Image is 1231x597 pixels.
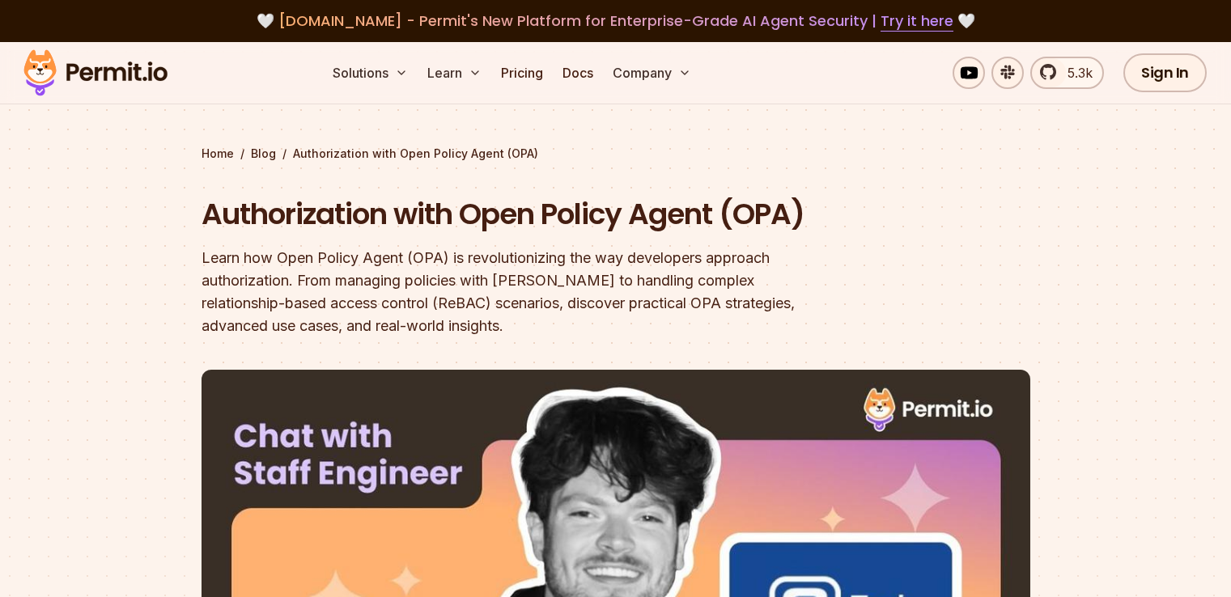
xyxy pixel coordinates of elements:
[16,45,175,100] img: Permit logo
[1030,57,1104,89] a: 5.3k
[202,146,234,162] a: Home
[326,57,414,89] button: Solutions
[251,146,276,162] a: Blog
[1058,63,1093,83] span: 5.3k
[202,194,823,235] h1: Authorization with Open Policy Agent (OPA)
[1123,53,1207,92] a: Sign In
[606,57,698,89] button: Company
[202,146,1030,162] div: / /
[421,57,488,89] button: Learn
[495,57,550,89] a: Pricing
[39,10,1192,32] div: 🤍 🤍
[202,247,823,337] div: Learn how Open Policy Agent (OPA) is revolutionizing the way developers approach authorization. F...
[556,57,600,89] a: Docs
[278,11,953,31] span: [DOMAIN_NAME] - Permit's New Platform for Enterprise-Grade AI Agent Security |
[881,11,953,32] a: Try it here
